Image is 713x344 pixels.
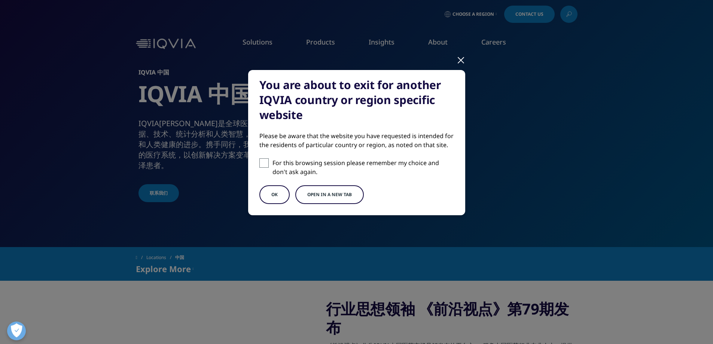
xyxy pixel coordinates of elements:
p: For this browsing session please remember my choice and don't ask again. [272,158,454,176]
button: 打开偏好 [7,322,26,340]
button: Open in a new tab [295,185,364,204]
div: Please be aware that the website you have requested is intended for the residents of particular c... [259,131,454,149]
div: You are about to exit for another IQVIA country or region specific website [259,77,454,122]
button: OK [259,185,290,204]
